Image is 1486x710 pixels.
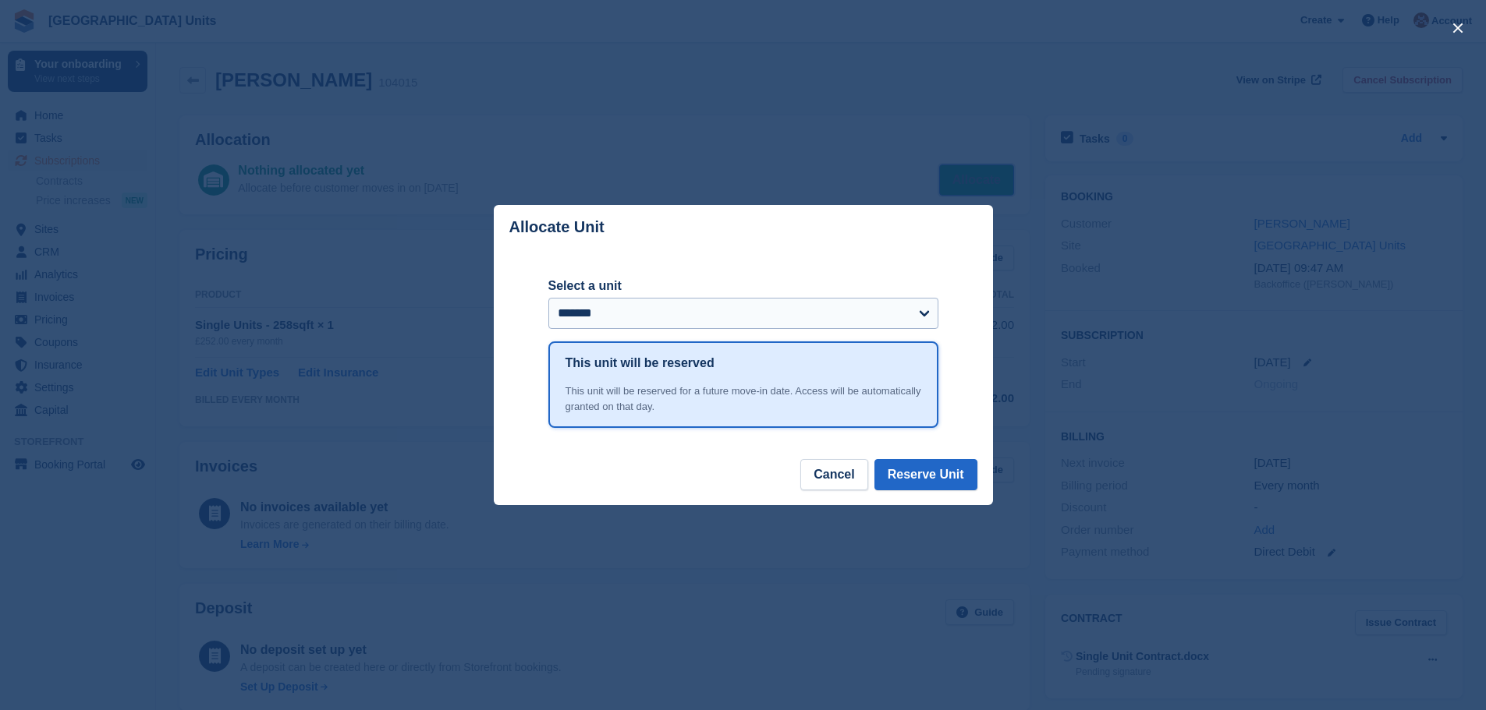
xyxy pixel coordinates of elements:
button: Cancel [800,459,867,490]
button: Reserve Unit [874,459,977,490]
h1: This unit will be reserved [566,354,715,373]
div: This unit will be reserved for a future move-in date. Access will be automatically granted on tha... [566,383,921,414]
p: Allocate Unit [509,218,605,236]
button: close [1445,16,1470,41]
label: Select a unit [548,277,938,295]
